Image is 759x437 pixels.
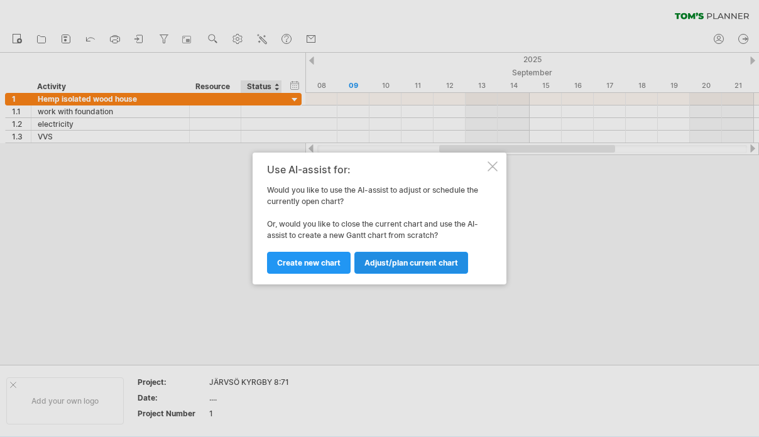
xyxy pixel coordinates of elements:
[364,258,458,267] span: Adjust/plan current chart
[354,252,468,274] a: Adjust/plan current chart
[267,164,485,175] div: Use AI-assist for:
[267,164,485,273] div: Would you like to use the AI-assist to adjust or schedule the currently open chart? Or, would you...
[277,258,341,267] span: Create new chart
[267,252,351,274] a: Create new chart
